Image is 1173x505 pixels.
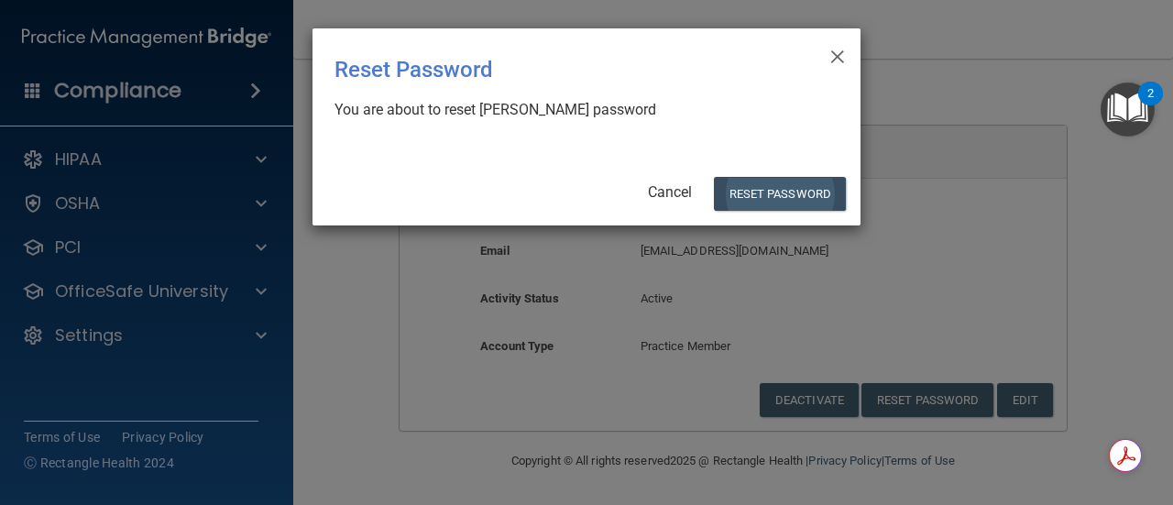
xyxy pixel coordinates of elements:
div: Reset Password [334,43,763,96]
button: Open Resource Center, 2 new notifications [1101,82,1155,137]
iframe: Drift Widget Chat Controller [1081,379,1151,448]
div: You are about to reset [PERSON_NAME] password [334,100,824,120]
span: × [829,36,846,72]
button: Reset Password [714,177,846,211]
a: Cancel [648,183,692,201]
div: 2 [1147,93,1154,117]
